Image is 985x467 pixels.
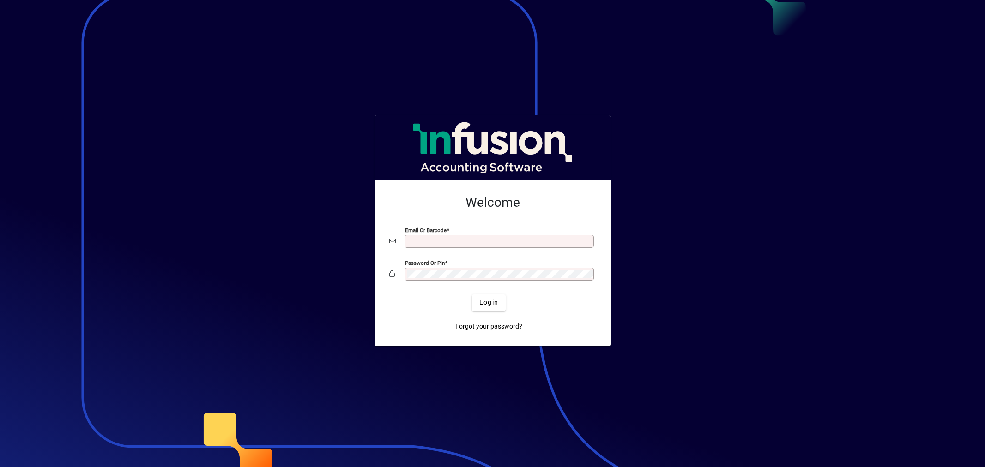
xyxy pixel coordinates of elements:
[389,195,596,210] h2: Welcome
[452,318,526,335] a: Forgot your password?
[472,294,506,311] button: Login
[405,259,445,266] mat-label: Password or Pin
[455,322,522,331] span: Forgot your password?
[479,298,498,307] span: Login
[405,227,447,233] mat-label: Email or Barcode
